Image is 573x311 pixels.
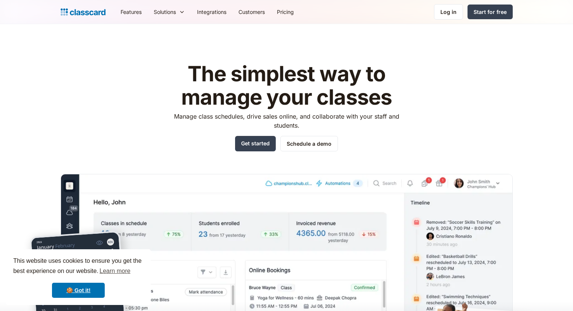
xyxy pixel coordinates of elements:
a: Features [115,3,148,20]
a: Pricing [271,3,300,20]
span: This website uses cookies to ensure you get the best experience on our website. [13,256,144,277]
a: Integrations [191,3,232,20]
div: Solutions [154,8,176,16]
div: Log in [440,8,457,16]
a: dismiss cookie message [52,283,105,298]
h1: The simplest way to manage your classes [167,63,406,109]
a: Log in [434,4,463,20]
a: Schedule a demo [280,136,338,151]
a: Customers [232,3,271,20]
div: cookieconsent [6,249,151,305]
a: Start for free [468,5,513,19]
a: Get started [235,136,276,151]
a: home [61,7,105,17]
p: Manage class schedules, drive sales online, and collaborate with your staff and students. [167,112,406,130]
a: learn more about cookies [98,265,131,277]
div: Start for free [474,8,507,16]
div: Solutions [148,3,191,20]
